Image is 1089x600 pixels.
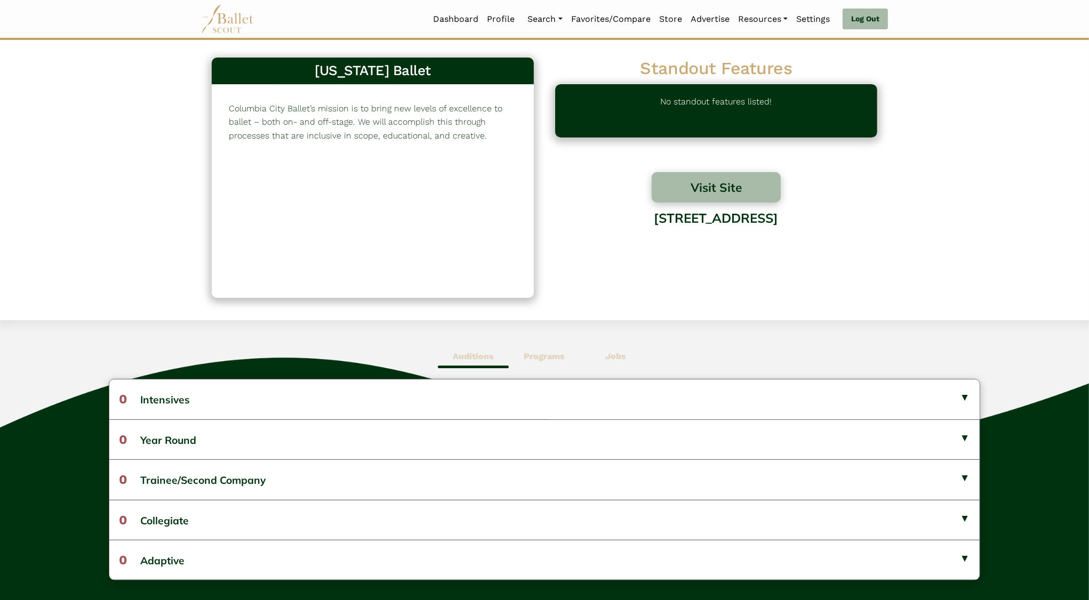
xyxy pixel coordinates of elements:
[734,8,792,30] a: Resources
[792,8,834,30] a: Settings
[119,513,127,528] span: 0
[661,95,772,127] p: No standout features listed!
[109,379,980,419] button: 0Intensives
[429,8,483,30] a: Dashboard
[655,8,686,30] a: Store
[220,62,525,80] h3: [US_STATE] Ballet
[109,540,980,580] button: 0Adaptive
[119,553,127,567] span: 0
[605,351,626,361] b: Jobs
[686,8,734,30] a: Advertise
[119,432,127,447] span: 0
[453,351,494,361] b: Auditions
[555,202,877,287] div: [STREET_ADDRESS]
[483,8,519,30] a: Profile
[109,500,980,540] button: 0Collegiate
[567,8,655,30] a: Favorites/Compare
[119,472,127,487] span: 0
[119,392,127,407] span: 0
[109,459,980,499] button: 0Trainee/Second Company
[652,172,781,202] button: Visit Site
[524,351,565,361] b: Programs
[109,419,980,459] button: 0Year Round
[523,8,567,30] a: Search
[229,102,517,143] p: Columbia City Ballet’s mission is to bring new levels of excellence to ballet – both on- and off-...
[555,58,877,80] h2: Standout Features
[843,9,888,30] a: Log Out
